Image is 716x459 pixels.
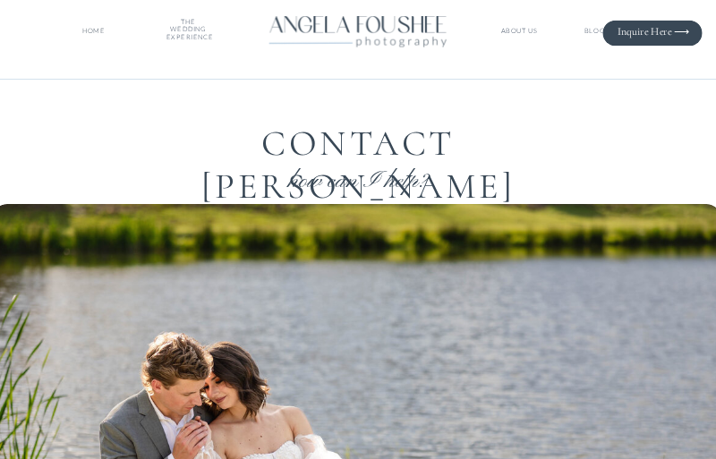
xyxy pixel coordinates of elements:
a: HOME [80,27,107,35]
a: BLOG [573,27,617,35]
h1: CONTACT [PERSON_NAME] [161,123,556,167]
a: THE WEDDINGEXPERIENCE [166,18,210,44]
a: ABOUT US [499,27,540,35]
a: Inquire Here ⟶ [608,26,690,38]
nav: THE WEDDING EXPERIENCE [166,18,210,44]
h3: how can I help? [225,167,492,184]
